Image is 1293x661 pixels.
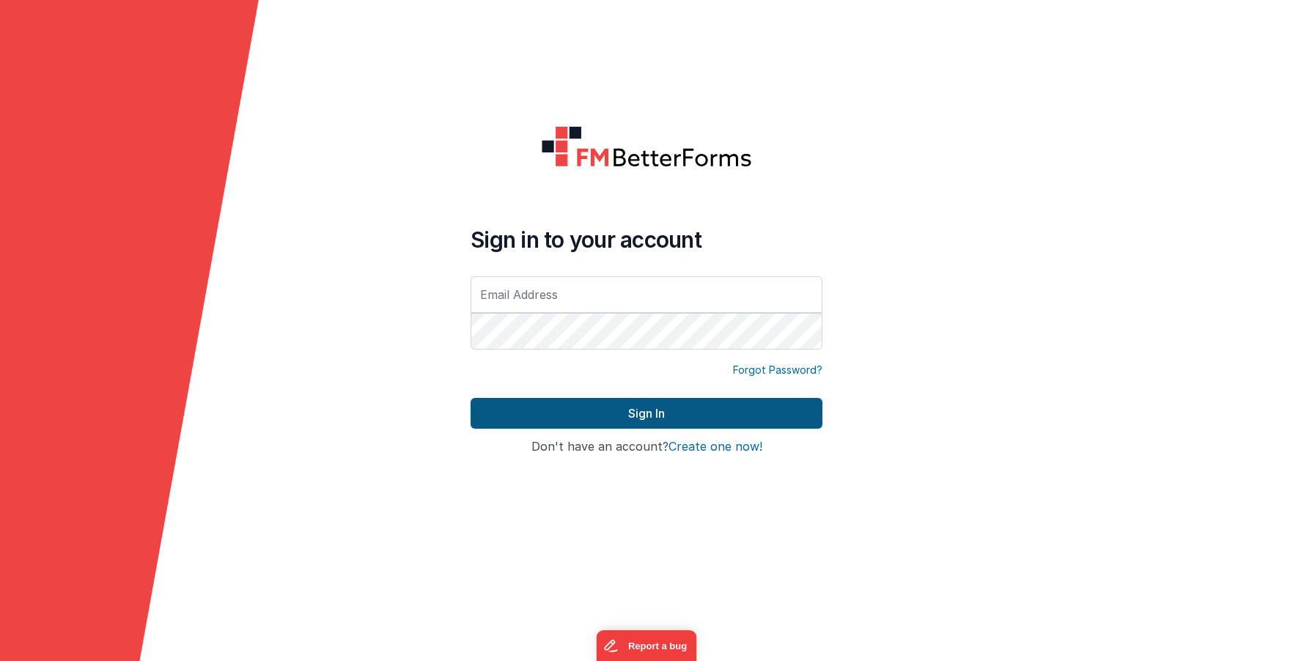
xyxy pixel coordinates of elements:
[733,363,822,377] a: Forgot Password?
[597,630,697,661] iframe: Marker.io feedback button
[471,226,822,253] h4: Sign in to your account
[471,276,822,313] input: Email Address
[668,440,762,454] button: Create one now!
[471,398,822,429] button: Sign In
[471,440,822,454] h4: Don't have an account?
